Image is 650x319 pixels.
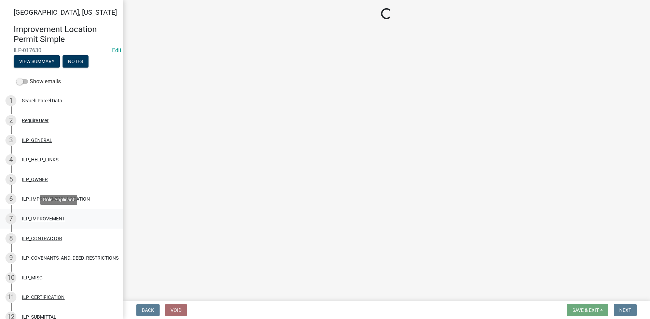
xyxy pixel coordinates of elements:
div: ILP_IMPROVEMENT_LOCATION [22,197,90,201]
wm-modal-confirm: Summary [14,59,60,64]
div: 5 [5,174,16,185]
div: Search Parcel Data [22,98,62,103]
wm-modal-confirm: Edit Application Number [112,47,121,54]
label: Show emails [16,77,61,86]
a: Edit [112,47,121,54]
div: 7 [5,213,16,224]
div: Role: Applicant [40,195,77,205]
div: ILP_OWNER [22,177,48,182]
wm-modal-confirm: Notes [63,59,89,64]
span: [GEOGRAPHIC_DATA], [US_STATE] [14,8,117,16]
span: ILP-017630 [14,47,109,54]
div: 9 [5,252,16,263]
div: ILP_COVENANTS_AND_DEED_RESTRICTIONS [22,256,119,260]
span: Back [142,307,154,313]
button: View Summary [14,55,60,68]
div: 11 [5,292,16,303]
div: ILP_IMPROVEMENT [22,216,65,221]
div: ILP_GENERAL [22,138,52,143]
button: Void [165,304,187,316]
h4: Improvement Location Permit Simple [14,25,118,44]
div: ILP_HELP_LINKS [22,157,58,162]
span: Next [619,307,631,313]
div: ILP_MISC [22,275,42,280]
button: Next [614,304,637,316]
div: 2 [5,115,16,126]
div: 3 [5,135,16,146]
div: 10 [5,272,16,283]
span: Save & Exit [572,307,599,313]
div: Require User [22,118,49,123]
div: ILP_CONTRACTOR [22,236,62,241]
div: ILP_CERTIFICATION [22,295,65,300]
button: Back [136,304,160,316]
button: Save & Exit [567,304,608,316]
div: 1 [5,95,16,106]
div: 4 [5,154,16,165]
button: Notes [63,55,89,68]
div: 6 [5,193,16,204]
div: 8 [5,233,16,244]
